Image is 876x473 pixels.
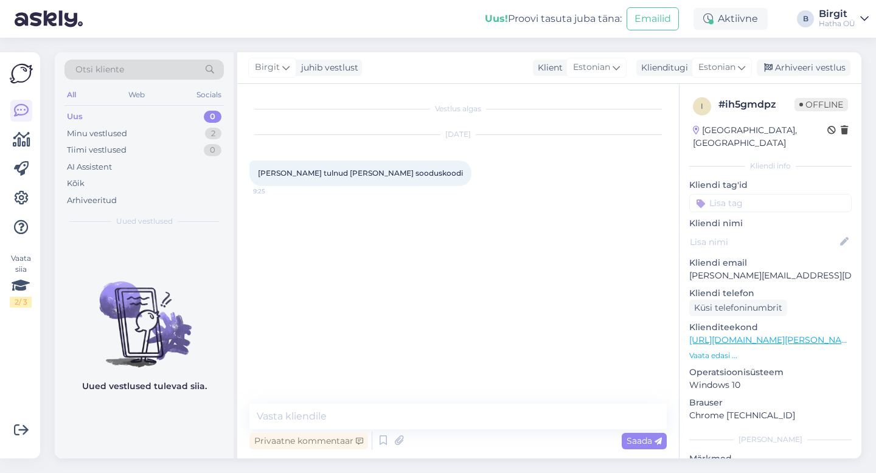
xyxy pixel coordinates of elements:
div: [DATE] [249,129,667,140]
span: i [701,102,703,111]
input: Lisa nimi [690,235,838,249]
p: Chrome [TECHNICAL_ID] [689,409,852,422]
div: Arhiveeri vestlus [757,60,850,76]
a: [URL][DOMAIN_NAME][PERSON_NAME] [689,334,857,345]
div: Aktiivne [693,8,768,30]
span: Offline [794,98,848,111]
p: Brauser [689,396,852,409]
div: Klienditugi [636,61,688,74]
div: juhib vestlust [296,61,358,74]
input: Lisa tag [689,194,852,212]
span: Uued vestlused [116,216,173,227]
div: All [64,87,78,103]
div: Proovi tasuta juba täna: [485,12,622,26]
div: Küsi telefoninumbrit [689,300,787,316]
div: Privaatne kommentaar [249,433,368,449]
div: Socials [194,87,224,103]
div: Vaata siia [10,253,32,308]
div: Birgit [819,9,855,19]
a: BirgitHatha OÜ [819,9,869,29]
span: 9:25 [253,187,299,196]
div: Arhiveeritud [67,195,117,207]
div: 2 [205,128,221,140]
span: Saada [627,435,662,446]
div: Uus [67,111,83,123]
p: Windows 10 [689,379,852,392]
span: Estonian [573,61,610,74]
div: 0 [204,111,221,123]
p: Märkmed [689,452,852,465]
p: Kliendi tag'id [689,179,852,192]
div: Tiimi vestlused [67,144,127,156]
p: Kliendi telefon [689,287,852,300]
span: Otsi kliente [75,63,124,76]
div: [GEOGRAPHIC_DATA], [GEOGRAPHIC_DATA] [693,124,827,150]
div: Kliendi info [689,161,852,171]
p: Operatsioonisüsteem [689,366,852,379]
div: 2 / 3 [10,297,32,308]
div: Minu vestlused [67,128,127,140]
p: Uued vestlused tulevad siia. [82,380,207,393]
div: Klient [533,61,563,74]
div: 0 [204,144,221,156]
p: Klienditeekond [689,321,852,334]
p: Vaata edasi ... [689,350,852,361]
div: # ih5gmdpz [718,97,794,112]
span: Estonian [698,61,735,74]
b: Uus! [485,13,508,24]
div: Vestlus algas [249,103,667,114]
span: [PERSON_NAME] tulnud [PERSON_NAME] sooduskoodi [258,168,463,178]
p: Kliendi nimi [689,217,852,230]
img: Askly Logo [10,62,33,85]
div: AI Assistent [67,161,112,173]
p: [PERSON_NAME][EMAIL_ADDRESS][DOMAIN_NAME] [689,269,852,282]
div: Kõik [67,178,85,190]
button: Emailid [627,7,679,30]
span: Birgit [255,61,280,74]
div: Web [126,87,147,103]
p: Kliendi email [689,257,852,269]
div: [PERSON_NAME] [689,434,852,445]
div: Hatha OÜ [819,19,855,29]
img: No chats [55,260,234,369]
div: B [797,10,814,27]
